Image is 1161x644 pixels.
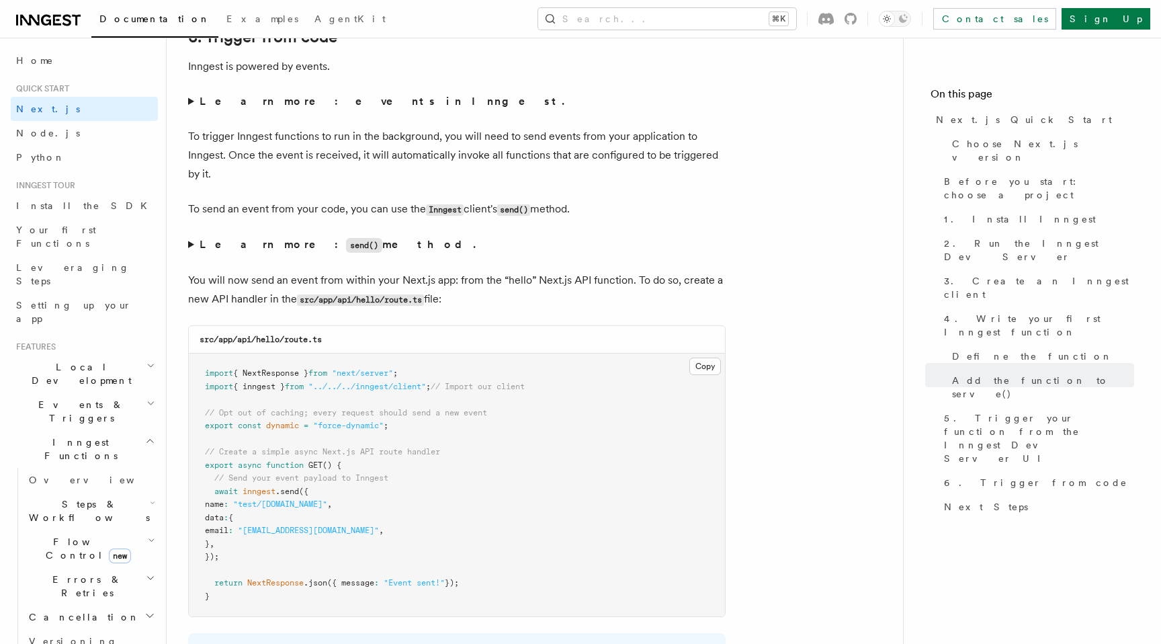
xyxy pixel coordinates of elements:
span: 1. Install Inngest [944,212,1096,226]
a: Examples [218,4,306,36]
a: Your first Functions [11,218,158,255]
span: "[EMAIL_ADDRESS][DOMAIN_NAME]" [238,526,379,535]
span: Quick start [11,83,69,94]
span: // Create a simple async Next.js API route handler [205,447,440,456]
p: Inngest is powered by events. [188,57,726,76]
button: Toggle dark mode [879,11,911,27]
span: : [374,578,379,588]
span: "force-dynamic" [313,421,384,430]
code: send() [346,238,382,253]
a: Home [11,48,158,73]
span: return [214,578,243,588]
span: ; [384,421,388,430]
span: ({ message [327,578,374,588]
span: , [379,526,384,535]
span: "../../../inngest/client" [308,382,426,391]
a: Python [11,145,158,169]
a: 4. Write your first Inngest function [939,307,1134,344]
span: Your first Functions [16,225,96,249]
span: export [205,460,233,470]
span: { inngest } [233,382,285,391]
p: You will now send an event from within your Next.js app: from the “hello” Next.js API function. T... [188,271,726,309]
span: }); [445,578,459,588]
span: // Opt out of caching; every request should send a new event [205,408,487,417]
span: Home [16,54,54,67]
span: NextResponse [247,578,304,588]
span: import [205,382,233,391]
span: name [205,499,224,509]
code: send() [497,204,530,216]
span: "Event sent!" [384,578,445,588]
span: Define the function [952,350,1113,363]
span: Add the function to serve() [952,374,1134,401]
a: Next.js Quick Start [931,108,1134,132]
span: 2. Run the Inngest Dev Server [944,237,1134,264]
button: Events & Triggers [11,393,158,430]
span: function [266,460,304,470]
a: Next.js [11,97,158,121]
a: Next Steps [939,495,1134,519]
span: ({ [299,487,308,496]
kbd: ⌘K [769,12,788,26]
span: { [228,513,233,522]
button: Errors & Retries [24,567,158,605]
span: Examples [226,13,298,24]
span: Install the SDK [16,200,155,211]
span: inngest [243,487,275,496]
a: Sign Up [1062,8,1150,30]
span: } [205,539,210,549]
span: data [205,513,224,522]
span: async [238,460,261,470]
a: Node.js [11,121,158,145]
span: Node.js [16,128,80,138]
summary: Learn more: events in Inngest. [188,92,726,111]
a: Leveraging Steps [11,255,158,293]
a: Install the SDK [11,194,158,218]
span: // Send your event payload to Inngest [214,473,388,483]
span: Inngest Functions [11,436,145,462]
span: = [304,421,308,430]
span: Python [16,152,65,163]
strong: Learn more: method. [200,238,478,251]
span: Steps & Workflows [24,497,150,524]
span: Errors & Retries [24,573,146,600]
p: To send an event from your code, you can use the client's method. [188,200,726,219]
span: ; [426,382,431,391]
span: Inngest tour [11,180,75,191]
summary: Learn more:send()method. [188,235,726,255]
span: .json [304,578,327,588]
a: AgentKit [306,4,394,36]
span: AgentKit [314,13,386,24]
span: Next.js Quick Start [936,113,1112,126]
a: Overview [24,468,158,492]
span: dynamic [266,421,299,430]
span: } [205,592,210,601]
button: Flow Controlnew [24,530,158,567]
span: email [205,526,228,535]
a: Setting up your app [11,293,158,331]
span: { NextResponse } [233,368,308,378]
span: new [109,549,131,563]
code: Inngest [426,204,464,216]
span: GET [308,460,322,470]
a: Documentation [91,4,218,38]
span: 3. Create an Inngest client [944,274,1134,301]
a: 6. Trigger from code [939,471,1134,495]
span: , [327,499,332,509]
span: Cancellation [24,610,140,624]
a: 3. Create an Inngest client [939,269,1134,307]
span: export [205,421,233,430]
button: Cancellation [24,605,158,629]
span: Features [11,341,56,352]
a: Define the function [947,344,1134,368]
code: src/app/api/hello/route.ts [297,294,424,306]
span: 5. Trigger your function from the Inngest Dev Server UI [944,411,1134,465]
span: () { [322,460,341,470]
p: To trigger Inngest functions to run in the background, you will need to send events from your app... [188,127,726,184]
span: }); [205,552,219,561]
button: Copy [689,358,721,375]
span: ; [393,368,398,378]
button: Inngest Functions [11,430,158,468]
span: Leveraging Steps [16,262,130,286]
span: Next Steps [944,500,1028,514]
